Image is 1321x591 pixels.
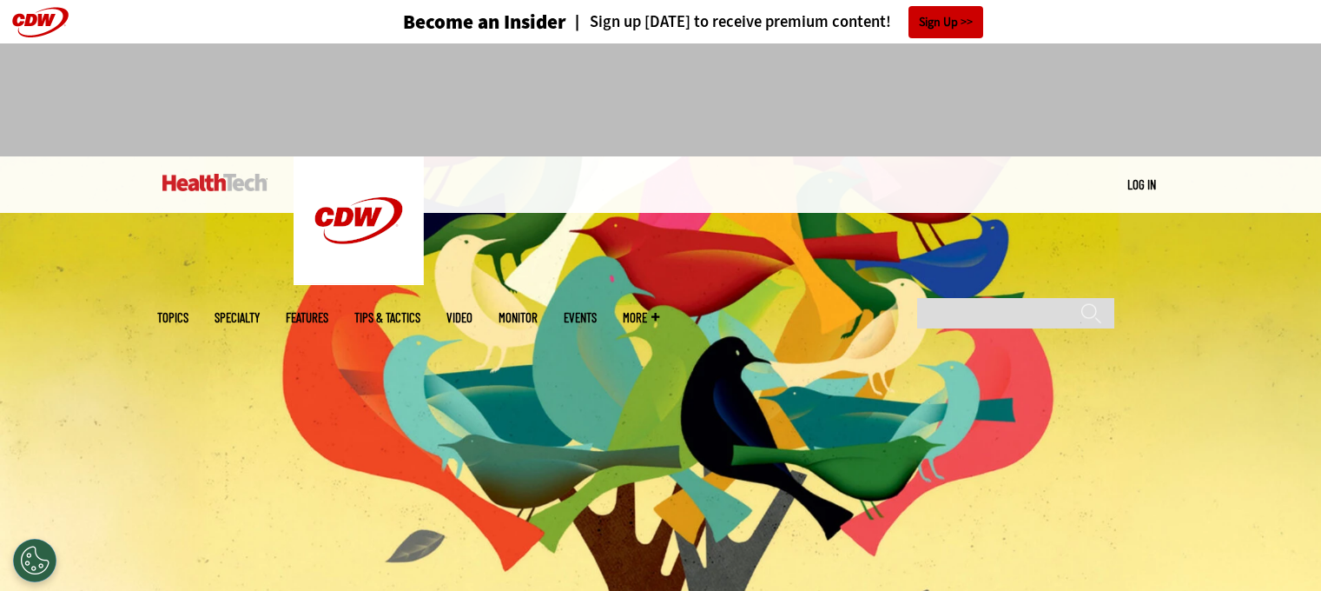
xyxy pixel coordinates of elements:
a: Log in [1127,176,1156,192]
h3: Become an Insider [403,12,566,32]
img: Home [162,174,268,191]
img: Home [294,156,424,285]
iframe: advertisement [345,61,977,139]
a: MonITor [499,311,538,324]
div: User menu [1127,176,1156,194]
a: Become an Insider [338,12,566,32]
span: More [623,311,659,324]
a: Video [446,311,472,324]
span: Specialty [215,311,260,324]
button: Open Preferences [13,539,56,582]
span: Topics [157,311,188,324]
a: CDW [294,271,424,289]
div: Cookies Settings [13,539,56,582]
a: Sign up [DATE] to receive premium content! [566,14,891,30]
a: Events [564,311,597,324]
a: Features [286,311,328,324]
a: Sign Up [908,6,983,38]
a: Tips & Tactics [354,311,420,324]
